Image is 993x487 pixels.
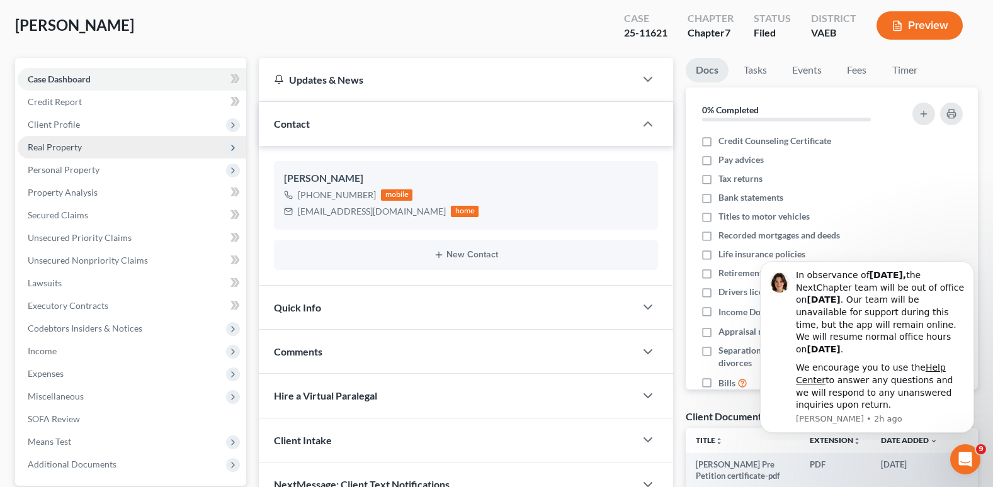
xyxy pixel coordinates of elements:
div: Chapter [688,11,734,26]
span: [PERSON_NAME] [15,16,134,34]
a: SOFA Review [18,408,246,430]
span: Unsecured Priority Claims [28,232,132,243]
span: Expenses [28,368,64,379]
span: Personal Property [28,164,99,175]
span: Miscellaneous [28,391,84,401]
a: Lawsuits [18,272,246,294]
span: Life insurance policies [718,248,805,260]
a: Titleunfold_more [696,435,723,445]
span: Drivers license & social security card [718,286,862,298]
span: Unsecured Nonpriority Claims [28,255,148,266]
div: District [811,11,856,26]
span: Retirement account statements [718,267,841,279]
div: Updates & News [274,73,620,86]
a: Case Dashboard [18,68,246,91]
span: Recorded mortgages and deeds [718,229,840,242]
span: Bank statements [718,191,783,204]
span: Case Dashboard [28,74,91,84]
span: Executory Contracts [28,300,108,311]
span: Secured Claims [28,210,88,220]
button: Preview [877,11,963,40]
iframe: Intercom notifications message [741,250,993,440]
span: 9 [976,444,986,454]
a: Tasks [734,58,777,82]
span: Appraisal reports [718,325,787,338]
a: Unsecured Priority Claims [18,227,246,249]
a: Credit Report [18,91,246,113]
span: Credit Counseling Certificate [718,135,831,147]
a: Property Analysis [18,181,246,204]
span: Comments [274,345,322,357]
div: [EMAIL_ADDRESS][DOMAIN_NAME] [298,205,446,218]
div: Case [624,11,667,26]
span: Titles to motor vehicles [718,210,810,223]
div: 25-11621 [624,26,667,40]
span: Lawsuits [28,277,62,288]
div: Client Documents [686,410,766,423]
span: Hire a Virtual Paralegal [274,389,377,401]
button: New Contact [284,250,648,260]
div: mobile [381,189,412,201]
span: Separation agreements or decrees of divorces [718,344,894,369]
a: Docs [686,58,729,82]
span: Tax returns [718,172,763,185]
span: Credit Report [28,96,82,107]
span: Quick Info [274,301,321,313]
strong: 0% Completed [702,104,759,115]
iframe: Intercom live chat [950,444,980,474]
div: [PERSON_NAME] [284,171,648,186]
a: Fees [837,58,877,82]
span: Pay advices [718,154,764,166]
i: unfold_more [715,437,723,445]
span: Bills [718,377,735,389]
a: Unsecured Nonpriority Claims [18,249,246,272]
div: VAEB [811,26,856,40]
div: Status [754,11,791,26]
a: Timer [882,58,928,82]
span: Means Test [28,436,71,447]
i: expand_more [930,437,938,445]
span: Additional Documents [28,459,116,469]
a: Executory Contracts [18,294,246,317]
i: unfold_more [853,437,861,445]
div: Chapter [688,26,734,40]
a: Events [782,58,832,82]
div: Filed [754,26,791,40]
a: Secured Claims [18,204,246,227]
span: Property Analysis [28,187,98,198]
div: home [451,206,479,217]
div: [PHONE_NUMBER] [298,189,376,201]
span: Codebtors Insiders & Notices [28,323,142,333]
span: Income Documents [718,306,794,318]
span: Client Profile [28,119,80,130]
span: 7 [725,26,730,38]
span: Real Property [28,142,82,152]
span: Client Intake [274,434,332,446]
span: SOFA Review [28,413,80,424]
span: Income [28,345,57,356]
span: Contact [274,118,310,130]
